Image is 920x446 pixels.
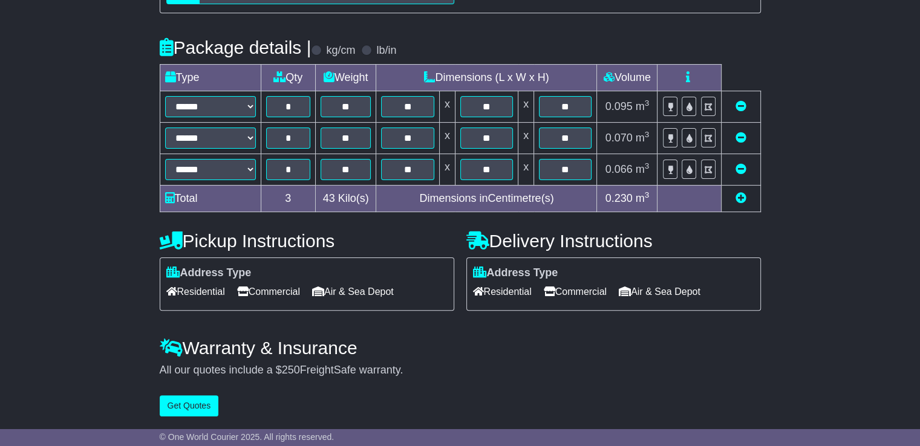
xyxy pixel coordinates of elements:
span: Air & Sea Depot [312,282,394,301]
a: Remove this item [736,132,746,144]
span: 250 [282,364,300,376]
td: 3 [261,185,315,212]
span: m [636,132,650,144]
span: Air & Sea Depot [619,282,700,301]
td: x [439,122,455,154]
td: Type [160,64,261,91]
label: lb/in [376,44,396,57]
span: 0.070 [605,132,633,144]
span: 0.095 [605,100,633,112]
span: 0.066 [605,163,633,175]
sup: 3 [645,99,650,108]
span: Residential [473,282,532,301]
td: x [518,91,534,122]
label: kg/cm [326,44,355,57]
span: Residential [166,282,225,301]
span: Commercial [237,282,300,301]
h4: Pickup Instructions [160,231,454,251]
sup: 3 [645,161,650,170]
td: Dimensions (L x W x H) [376,64,597,91]
button: Get Quotes [160,395,219,416]
span: © One World Courier 2025. All rights reserved. [160,432,334,442]
label: Address Type [166,267,252,280]
td: x [518,122,534,154]
td: x [439,91,455,122]
h4: Warranty & Insurance [160,338,761,358]
span: Commercial [544,282,607,301]
td: Total [160,185,261,212]
td: x [518,154,534,185]
span: m [636,163,650,175]
span: 43 [323,192,335,204]
label: Address Type [473,267,558,280]
td: x [439,154,455,185]
span: 0.230 [605,192,633,204]
td: Dimensions in Centimetre(s) [376,185,597,212]
h4: Package details | [160,37,312,57]
h4: Delivery Instructions [466,231,761,251]
a: Remove this item [736,100,746,112]
td: Qty [261,64,315,91]
span: m [636,192,650,204]
sup: 3 [645,190,650,199]
td: Volume [597,64,657,91]
div: All our quotes include a $ FreightSafe warranty. [160,364,761,377]
a: Remove this item [736,163,746,175]
td: Kilo(s) [315,185,376,212]
span: m [636,100,650,112]
sup: 3 [645,130,650,139]
a: Add new item [736,192,746,204]
td: Weight [315,64,376,91]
